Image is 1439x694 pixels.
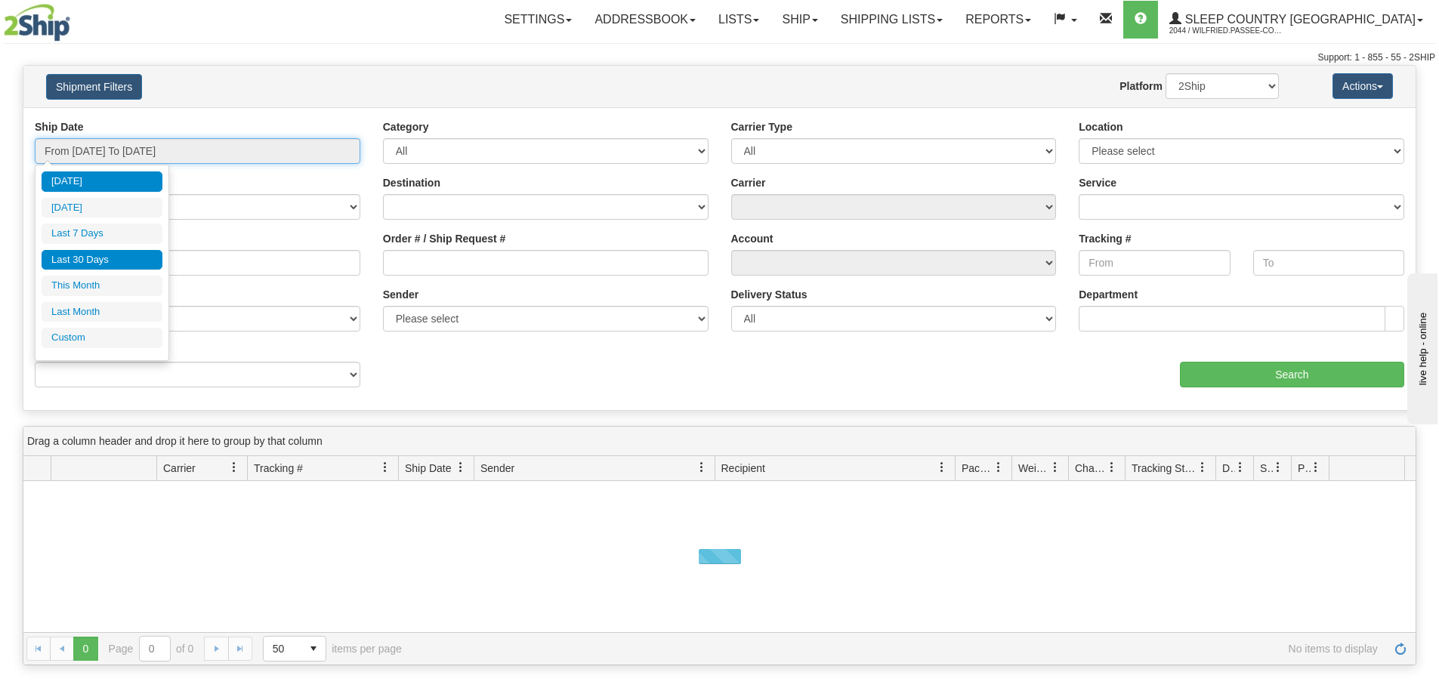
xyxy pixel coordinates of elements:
span: Tracking Status [1132,461,1197,476]
span: Page sizes drop down [263,636,326,662]
span: Charge [1075,461,1107,476]
span: select [301,637,326,661]
label: Service [1079,175,1116,190]
li: [DATE] [42,198,162,218]
span: items per page [263,636,402,662]
span: Pickup Status [1298,461,1311,476]
label: Ship Date [35,119,84,134]
a: Reports [954,1,1042,39]
a: Lists [707,1,770,39]
span: Packages [962,461,993,476]
label: Department [1079,287,1138,302]
a: Delivery Status filter column settings [1227,455,1253,480]
a: Ship Date filter column settings [448,455,474,480]
li: Custom [42,328,162,348]
img: logo2044.jpg [4,4,70,42]
a: Addressbook [583,1,707,39]
li: [DATE] [42,171,162,192]
li: Last 7 Days [42,224,162,244]
a: Refresh [1388,637,1413,661]
span: 2044 / Wilfried.Passee-Coutrin [1169,23,1283,39]
a: Sender filter column settings [689,455,715,480]
button: Shipment Filters [46,74,142,100]
iframe: chat widget [1404,270,1437,424]
label: Tracking # [1079,231,1131,246]
label: Order # / Ship Request # [383,231,506,246]
label: Delivery Status [731,287,808,302]
a: Ship [770,1,829,39]
span: Sleep Country [GEOGRAPHIC_DATA] [1181,13,1416,26]
a: Shipment Issues filter column settings [1265,455,1291,480]
span: Tracking # [254,461,303,476]
a: Packages filter column settings [986,455,1011,480]
label: Carrier Type [731,119,792,134]
div: grid grouping header [23,427,1416,456]
span: Page of 0 [109,636,194,662]
span: Ship Date [405,461,451,476]
a: Tracking # filter column settings [372,455,398,480]
span: Sender [480,461,514,476]
a: Carrier filter column settings [221,455,247,480]
span: Weight [1018,461,1050,476]
a: Tracking Status filter column settings [1190,455,1215,480]
span: Carrier [163,461,196,476]
button: Actions [1332,73,1393,99]
label: Account [731,231,774,246]
a: Recipient filter column settings [929,455,955,480]
input: From [1079,250,1230,276]
label: Category [383,119,429,134]
span: Delivery Status [1222,461,1235,476]
span: 50 [273,641,292,656]
span: Recipient [721,461,765,476]
input: Search [1180,362,1404,387]
a: Weight filter column settings [1042,455,1068,480]
span: Page 0 [73,637,97,661]
a: Sleep Country [GEOGRAPHIC_DATA] 2044 / Wilfried.Passee-Coutrin [1158,1,1434,39]
input: To [1253,250,1404,276]
label: Location [1079,119,1122,134]
label: Platform [1119,79,1163,94]
label: Destination [383,175,440,190]
a: Pickup Status filter column settings [1303,455,1329,480]
span: No items to display [423,643,1378,655]
a: Charge filter column settings [1099,455,1125,480]
li: Last 30 Days [42,250,162,270]
a: Shipping lists [829,1,954,39]
div: live help - online [11,13,140,24]
label: Sender [383,287,418,302]
div: Support: 1 - 855 - 55 - 2SHIP [4,51,1435,64]
li: This Month [42,276,162,296]
li: Last Month [42,302,162,322]
span: Shipment Issues [1260,461,1273,476]
a: Settings [493,1,583,39]
label: Carrier [731,175,766,190]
